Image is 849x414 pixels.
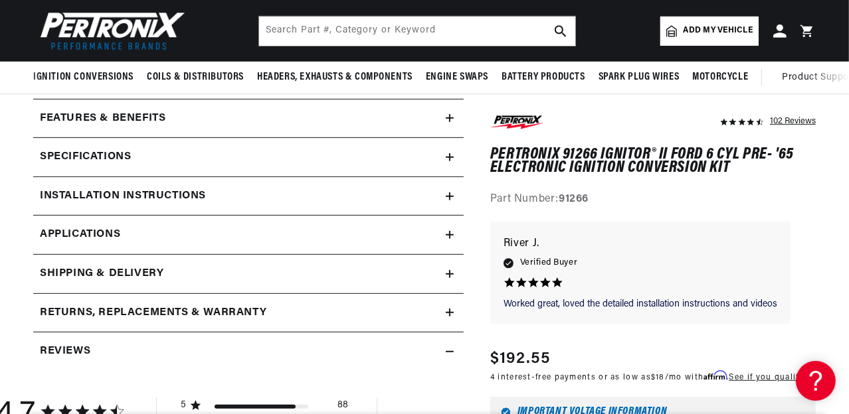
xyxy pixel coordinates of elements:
[692,70,748,84] span: Motorcycle
[684,25,753,37] span: Add my vehicle
[729,374,804,382] a: See if you qualify - Learn more about Affirm Financing (opens in modal)
[40,305,266,322] h2: Returns, Replacements & Warranty
[140,62,250,93] summary: Coils & Distributors
[33,100,464,138] summary: Features & Benefits
[40,149,131,166] h2: Specifications
[599,70,680,84] span: Spark Plug Wires
[259,17,575,46] input: Search Part #, Category or Keyword
[33,62,140,93] summary: Ignition Conversions
[33,294,464,332] summary: Returns, Replacements & Warranty
[559,194,589,205] strong: 91266
[33,70,134,84] span: Ignition Conversions
[33,8,186,54] img: Pertronix
[40,226,120,243] span: Applications
[33,216,464,255] a: Applications
[592,62,686,93] summary: Spark Plug Wires
[33,332,464,371] summary: Reviews
[651,374,665,382] span: $18
[495,62,592,93] summary: Battery Products
[40,188,206,205] h2: Installation instructions
[40,110,165,127] h2: Features & Benefits
[33,177,464,216] summary: Installation instructions
[147,70,244,84] span: Coils & Distributors
[40,343,90,360] h2: Reviews
[704,371,727,381] span: Affirm
[419,62,495,93] summary: Engine Swaps
[426,70,488,84] span: Engine Swaps
[33,255,464,293] summary: Shipping & Delivery
[33,138,464,176] summary: Specifications
[686,62,755,93] summary: Motorcycle
[490,372,804,384] p: 4 interest-free payments or as low as /mo with .
[770,113,816,129] div: 102 Reviews
[490,348,550,372] span: $192.55
[546,17,575,46] button: search button
[250,62,419,93] summary: Headers, Exhausts & Components
[490,192,816,209] div: Part Number:
[180,399,186,411] div: 5
[504,235,777,253] p: River J.
[520,256,577,271] span: Verified Buyer
[660,17,759,46] a: Add my vehicle
[504,298,777,311] p: Worked great, loved the detailed installation instructions and videos
[40,265,163,283] h2: Shipping & Delivery
[257,70,413,84] span: Headers, Exhausts & Components
[502,70,585,84] span: Battery Products
[490,148,816,175] h1: PerTronix 91266 Ignitor® II Ford 6 cyl pre- '65 Electronic Ignition Conversion Kit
